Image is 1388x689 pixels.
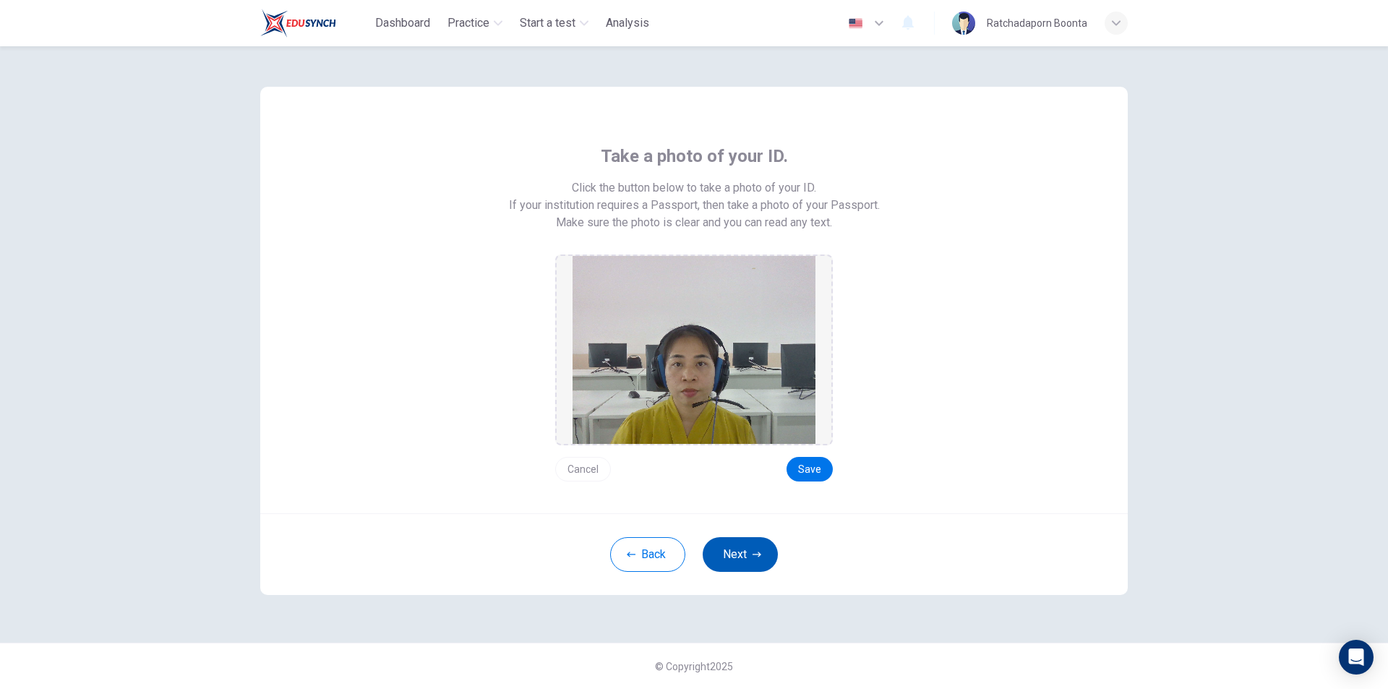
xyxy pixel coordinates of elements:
[509,179,880,214] span: Click the button below to take a photo of your ID. If your institution requires a Passport, then ...
[260,9,336,38] img: Train Test logo
[987,14,1087,32] div: Ratchadaporn Boonta
[655,661,733,672] span: © Copyright 2025
[787,457,833,482] button: Save
[260,9,369,38] a: Train Test logo
[447,14,489,32] span: Practice
[442,10,508,36] button: Practice
[601,145,788,168] span: Take a photo of your ID.
[847,18,865,29] img: en
[606,14,649,32] span: Analysis
[375,14,430,32] span: Dashboard
[520,14,575,32] span: Start a test
[369,10,436,36] button: Dashboard
[556,214,832,231] span: Make sure the photo is clear and you can read any text.
[555,457,611,482] button: Cancel
[610,537,685,572] button: Back
[703,537,778,572] button: Next
[952,12,975,35] img: Profile picture
[514,10,594,36] button: Start a test
[1339,640,1374,675] div: Open Intercom Messenger
[600,10,655,36] button: Analysis
[573,256,815,444] img: preview screemshot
